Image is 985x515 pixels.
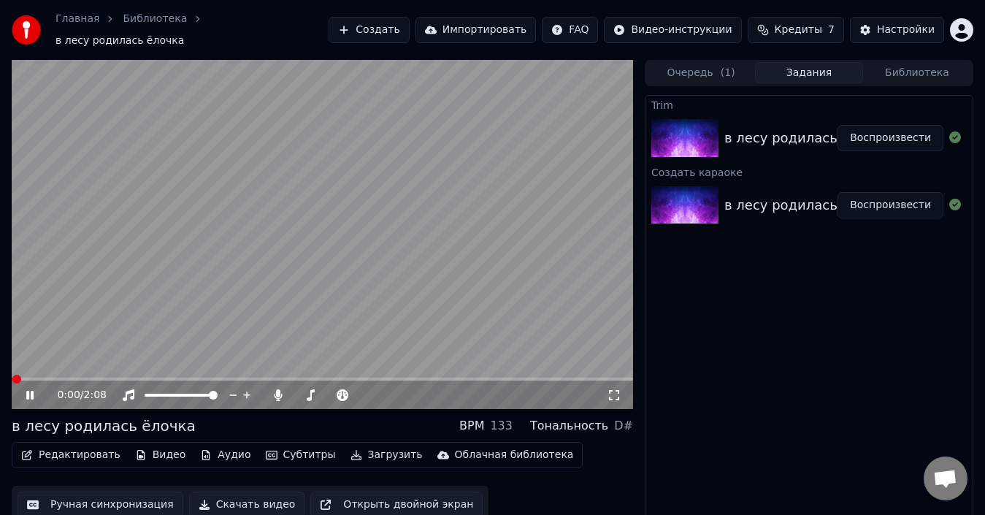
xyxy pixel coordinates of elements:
span: 0:00 [57,388,80,403]
button: Очередь [647,62,755,83]
span: 2:08 [84,388,107,403]
button: Библиотека [863,62,971,83]
a: Главная [55,12,99,26]
div: Настройки [877,23,935,37]
button: Настройки [850,17,944,43]
div: D# [614,417,633,435]
button: Видео [129,445,192,465]
button: Субтитры [260,445,342,465]
div: / [57,388,92,403]
div: 133 [490,417,513,435]
div: Открытый чат [924,457,967,500]
button: Воспроизвести [838,192,943,218]
div: Облачная библиотека [455,448,574,462]
div: Тональность [530,417,608,435]
button: Редактировать [15,445,126,465]
button: Видео-инструкции [604,17,741,43]
a: Библиотека [123,12,187,26]
span: Кредиты [775,23,822,37]
div: BPM [459,417,484,435]
nav: breadcrumb [55,12,329,48]
button: Воспроизвести [838,125,943,151]
span: ( 1 ) [721,66,735,80]
div: Создать караоке [645,163,973,180]
img: youka [12,15,41,45]
div: в лесу родилась ёлочка [724,128,890,148]
div: Trim [645,96,973,113]
span: в лесу родилась ёлочка [55,34,184,48]
div: в лесу родилась ёлочка [724,195,890,215]
button: FAQ [542,17,598,43]
button: Импортировать [415,17,537,43]
span: 7 [828,23,835,37]
button: Задания [755,62,863,83]
button: Аудио [194,445,256,465]
button: Кредиты7 [748,17,844,43]
div: в лесу родилась ёлочка [12,416,196,436]
button: Загрузить [345,445,429,465]
button: Создать [329,17,409,43]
